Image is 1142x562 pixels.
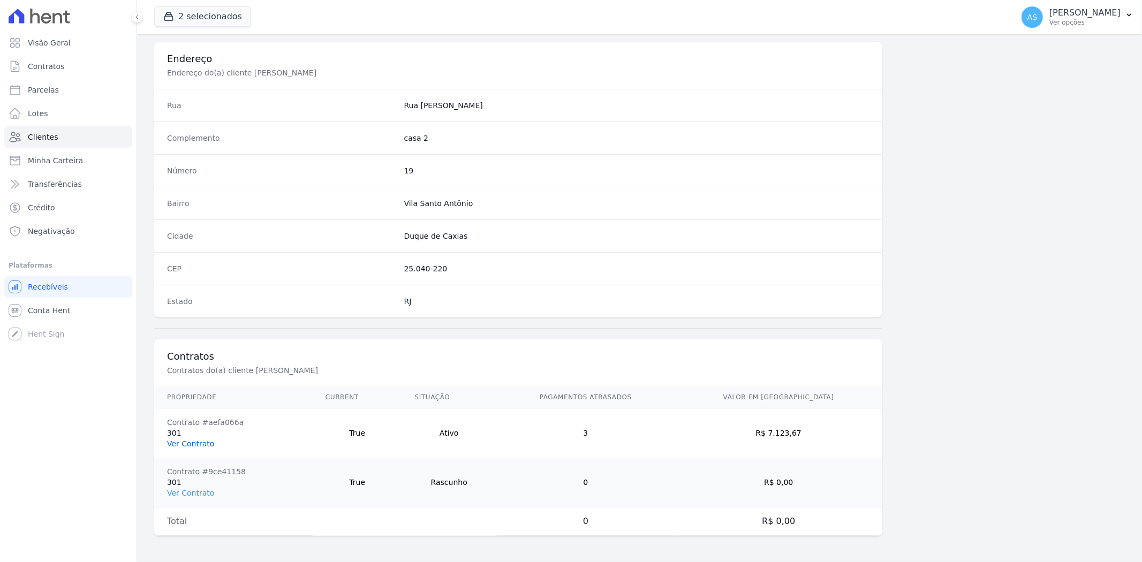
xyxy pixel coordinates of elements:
[402,386,496,408] th: Situação
[313,386,402,408] th: Current
[167,100,396,111] dt: Rua
[28,155,83,166] span: Minha Carteira
[28,61,64,72] span: Contratos
[154,507,313,536] td: Total
[675,507,882,536] td: R$ 0,00
[167,350,869,363] h3: Contratos
[4,103,132,124] a: Lotes
[1013,2,1142,32] button: AS [PERSON_NAME] Ver opções
[28,37,71,48] span: Visão Geral
[402,408,496,458] td: Ativo
[675,386,882,408] th: Valor em [GEOGRAPHIC_DATA]
[167,417,300,428] div: Contrato #aefa066a
[28,108,48,119] span: Lotes
[404,231,869,241] dd: Duque de Caxias
[1027,13,1037,21] span: AS
[154,6,251,27] button: 2 selecionados
[167,296,396,307] dt: Estado
[404,133,869,143] dd: casa 2
[675,458,882,507] td: R$ 0,00
[404,198,869,209] dd: Vila Santo Antônio
[154,386,313,408] th: Propriedade
[313,408,402,458] td: True
[9,259,128,272] div: Plataformas
[404,296,869,307] dd: RJ
[4,150,132,171] a: Minha Carteira
[496,507,675,536] td: 0
[402,458,496,507] td: Rascunho
[675,408,882,458] td: R$ 7.123,67
[167,198,396,209] dt: Bairro
[4,197,132,218] a: Crédito
[28,282,68,292] span: Recebíveis
[167,52,869,65] h3: Endereço
[28,85,59,95] span: Parcelas
[167,263,396,274] dt: CEP
[154,408,313,458] td: 301
[4,126,132,148] a: Clientes
[1049,18,1121,27] p: Ver opções
[28,305,70,316] span: Conta Hent
[167,439,214,448] a: Ver Contrato
[4,221,132,242] a: Negativação
[4,173,132,195] a: Transferências
[4,79,132,101] a: Parcelas
[167,489,214,497] a: Ver Contrato
[496,386,675,408] th: Pagamentos Atrasados
[28,132,58,142] span: Clientes
[167,466,300,477] div: Contrato #9ce41158
[167,365,527,376] p: Contratos do(a) cliente [PERSON_NAME]
[154,458,313,507] td: 301
[167,67,527,78] p: Endereço do(a) cliente [PERSON_NAME]
[28,179,82,189] span: Transferências
[404,263,869,274] dd: 25.040-220
[4,276,132,298] a: Recebíveis
[4,56,132,77] a: Contratos
[167,165,396,176] dt: Número
[4,32,132,54] a: Visão Geral
[4,300,132,321] a: Conta Hent
[404,165,869,176] dd: 19
[28,226,75,237] span: Negativação
[1049,7,1121,18] p: [PERSON_NAME]
[496,408,675,458] td: 3
[496,458,675,507] td: 0
[167,133,396,143] dt: Complemento
[167,231,396,241] dt: Cidade
[28,202,55,213] span: Crédito
[404,100,869,111] dd: Rua [PERSON_NAME]
[313,458,402,507] td: True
